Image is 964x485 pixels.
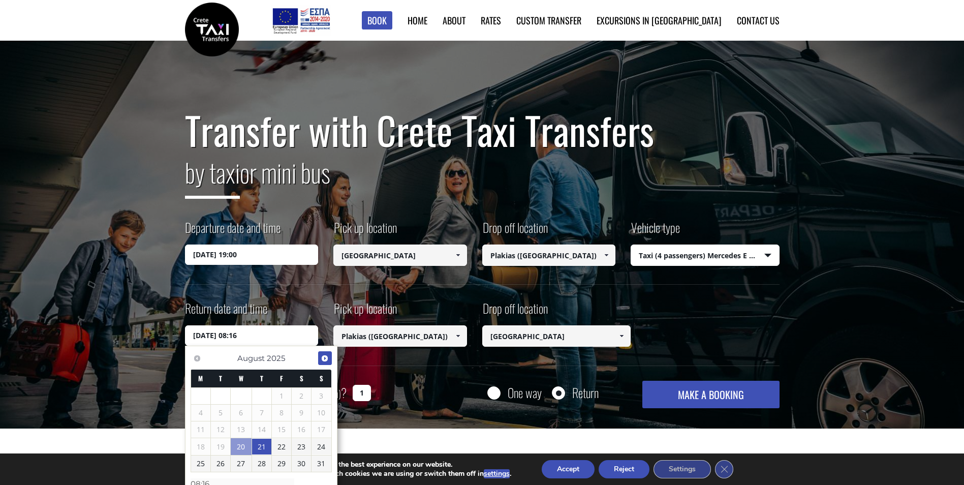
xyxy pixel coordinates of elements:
[252,456,271,472] a: 28
[481,14,501,27] a: Rates
[260,373,263,383] span: Thursday
[572,386,599,399] label: Return
[252,439,271,455] a: 21
[516,14,581,27] a: Custom Transfer
[715,460,733,478] button: Close GDPR Cookie Banner
[231,405,252,421] span: 6
[482,299,548,325] label: Drop off location
[449,245,466,266] a: Show All Items
[542,460,595,478] button: Accept
[185,3,239,56] img: Crete Taxi Transfers | Safe Taxi Transfer Services from to Heraklion Airport, Chania Airport, Ret...
[280,373,283,383] span: Friday
[271,5,331,36] img: e-bannersEUERDF180X90.jpg
[333,245,467,266] input: Select pickup location
[320,373,323,383] span: Sunday
[252,405,271,421] span: 7
[193,354,201,362] span: Previous
[267,353,285,363] span: 2025
[312,421,331,438] span: 17
[272,439,291,455] a: 22
[482,219,548,245] label: Drop off location
[185,23,239,34] a: Crete Taxi Transfers | Safe Taxi Transfer Services from to Heraklion Airport, Chania Airport, Ret...
[321,354,329,362] span: Next
[272,421,291,438] span: 15
[211,439,230,455] span: 19
[185,219,281,245] label: Departure date and time
[239,373,243,383] span: Wednesday
[443,14,465,27] a: About
[191,351,204,365] a: Previous
[219,373,222,383] span: Tuesday
[191,439,210,455] span: 18
[272,388,291,404] span: 1
[312,456,331,472] a: 31
[231,438,252,456] a: 20
[229,469,511,478] p: You can find out more about which cookies we are using or switch them off in .
[191,405,210,421] span: 4
[333,299,397,325] label: Pick up location
[312,439,331,455] a: 24
[333,325,467,347] input: Select pickup location
[482,325,631,347] input: Select drop-off location
[211,456,230,472] a: 26
[318,351,332,365] a: Next
[654,460,711,478] button: Settings
[252,421,271,438] span: 14
[191,456,210,472] a: 25
[613,325,630,347] a: Show All Items
[272,456,291,472] a: 29
[185,381,347,406] label: How many passengers ?
[449,325,466,347] a: Show All Items
[185,153,240,199] span: by taxi
[482,245,616,266] input: Select drop-off location
[484,469,510,478] button: settings
[333,219,397,245] label: Pick up location
[737,14,780,27] a: Contact us
[185,109,780,151] h1: Transfer with Crete Taxi Transfers
[229,460,511,469] p: We are using cookies to give you the best experience on our website.
[292,439,311,455] a: 23
[631,219,680,245] label: Vehicle type
[300,373,303,383] span: Saturday
[312,388,331,404] span: 3
[185,151,780,206] h2: or mini bus
[292,405,311,421] span: 9
[598,245,615,266] a: Show All Items
[597,14,722,27] a: Excursions in [GEOGRAPHIC_DATA]
[508,386,542,399] label: One way
[198,373,203,383] span: Monday
[292,388,311,404] span: 2
[408,14,427,27] a: Home
[237,353,265,363] span: August
[191,421,210,438] span: 11
[292,421,311,438] span: 16
[312,405,331,421] span: 10
[211,421,230,438] span: 12
[599,460,649,478] button: Reject
[631,245,779,266] span: Taxi (4 passengers) Mercedes E Class
[642,381,779,408] button: MAKE A BOOKING
[231,421,252,438] span: 13
[362,11,392,30] a: Book
[231,456,252,472] a: 27
[272,405,291,421] span: 8
[185,299,267,325] label: Return date and time
[292,456,311,472] a: 30
[211,405,230,421] span: 5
